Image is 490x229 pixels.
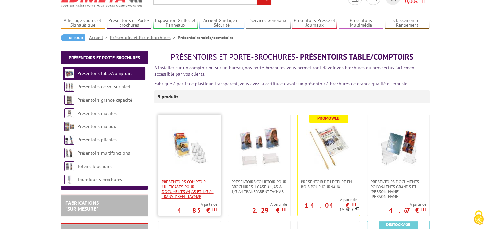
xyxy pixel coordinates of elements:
img: Présentoirs grande capacité [64,95,74,105]
p: 2.29 € [252,208,287,212]
a: Présentoirs mobiles [77,110,117,116]
a: Présentoirs et Porte-brochures [110,35,178,40]
a: Présentoirs Documents Polyvalents Grands et [PERSON_NAME] [PERSON_NAME] [367,180,429,199]
a: Présentoirs table/comptoirs [77,71,132,76]
span: A partir de [177,202,217,207]
sup: HT [352,202,357,207]
span: A partir de [389,202,426,207]
span: PRÉSENTOIRS COMPTOIR POUR BROCHURES 1 CASE A4, A5 & 1/3 A4 TRANSPARENT taymar [231,180,287,194]
a: Tourniquets brochures [77,177,122,182]
span: Présentoirs comptoir multicases POUR DOCUMENTS A4,A5 ET 1/3 A4 TRANSPARENT TAYMAR [162,180,217,199]
h1: - Présentoirs table/comptoirs [154,53,430,61]
span: Présentoir de lecture en bois pour journaux [301,180,357,189]
a: Présentoirs muraux [77,124,116,129]
a: Retour [61,34,85,41]
a: PRÉSENTOIRS COMPTOIR POUR BROCHURES 1 CASE A4, A5 & 1/3 A4 TRANSPARENT taymar [228,180,290,194]
a: Totems brochures [77,163,112,169]
img: Présentoirs Documents Polyvalents Grands et Petits Modèles [376,125,421,170]
font: Fabriqué à partir de plastique transparent, vous avez la certitude d’avoir un présentoir à brochu... [154,81,408,87]
sup: HT [212,206,217,212]
img: Présentoirs muraux [64,122,74,131]
a: Présentoirs Multimédia [339,18,383,28]
a: Services Généraux [246,18,291,28]
p: 14.04 € [305,203,357,207]
button: Cookies (fenêtre modale) [467,207,490,229]
img: Présentoirs pliables [64,135,74,145]
a: Accueil [89,35,110,40]
sup: HT [355,206,359,211]
a: Présentoirs de sol sur pied [77,84,130,90]
b: Promoweb [317,115,340,121]
span: Présentoirs Documents Polyvalents Grands et [PERSON_NAME] [PERSON_NAME] [370,180,426,199]
a: Affichage Cadres et Signalétique [61,18,105,28]
img: Cookies (fenêtre modale) [471,210,487,226]
span: A partir de [252,202,287,207]
b: Destockage [386,222,410,227]
p: 4.85 € [177,208,217,212]
p: 15.60 € [339,207,359,212]
a: Présentoirs grande capacité [77,97,132,103]
img: Présentoirs comptoir multicases POUR DOCUMENTS A4,A5 ET 1/3 A4 TRANSPARENT TAYMAR [167,125,212,170]
span: Présentoirs et Porte-brochures [171,52,296,62]
a: Présentoirs et Porte-brochures [107,18,152,28]
a: Présentoirs pliables [77,137,117,143]
img: Présentoirs mobiles [64,108,74,118]
sup: HT [282,206,287,212]
img: Présentoirs multifonctions [64,148,74,158]
img: Présentoirs table/comptoirs [64,69,74,78]
img: Présentoirs de sol sur pied [64,82,74,92]
li: Présentoirs table/comptoirs [178,34,233,41]
img: PRÉSENTOIRS COMPTOIR POUR BROCHURES 1 CASE A4, A5 & 1/3 A4 TRANSPARENT taymar [236,125,282,170]
a: Présentoir de lecture en bois pour journaux [298,180,360,189]
a: FABRICATIONS"Sur Mesure" [65,200,99,212]
img: Présentoir de lecture en bois pour journaux [306,125,351,170]
p: 9 produits [158,90,182,103]
img: Tourniquets brochures [64,175,74,184]
p: 4.67 € [389,208,426,212]
a: Présentoirs et Porte-brochures [69,55,140,60]
a: Exposition Grilles et Panneaux [153,18,198,28]
sup: HT [421,206,426,212]
a: Présentoirs Presse et Journaux [292,18,337,28]
span: A partir de [298,197,357,202]
a: Classement et Rangement [385,18,430,28]
a: Présentoirs multifonctions [77,150,130,156]
font: A installer sur un comptoir ou sur un bureau, nos porte-brochures vous permettront d’avoir vos br... [154,65,416,77]
a: Présentoirs comptoir multicases POUR DOCUMENTS A4,A5 ET 1/3 A4 TRANSPARENT TAYMAR [158,180,221,199]
a: Accueil Guidage et Sécurité [199,18,244,28]
img: Totems brochures [64,161,74,171]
